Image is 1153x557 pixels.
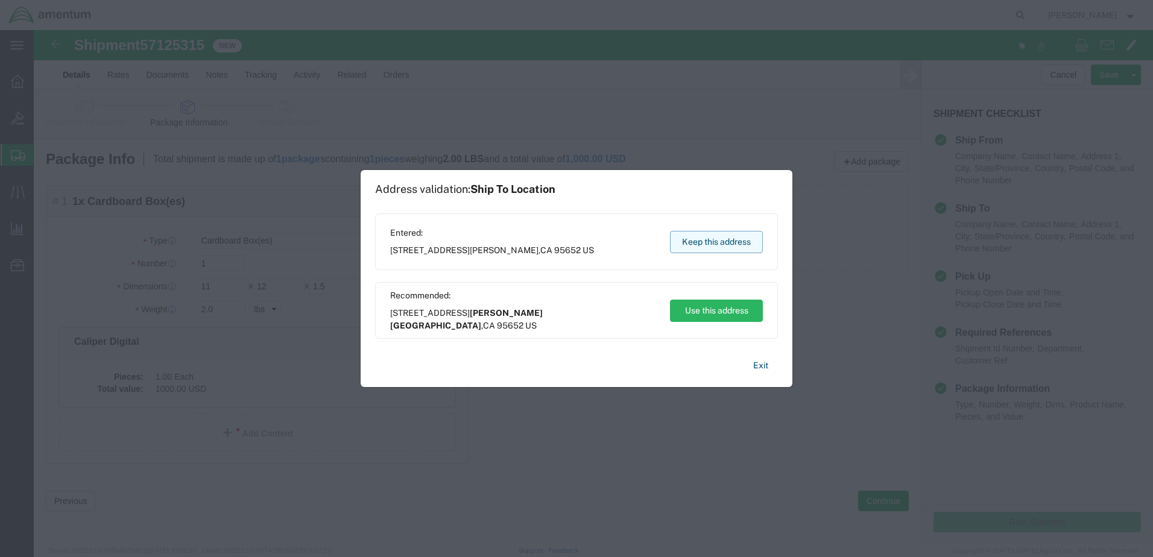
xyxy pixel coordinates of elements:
[540,245,552,255] span: CA
[554,245,581,255] span: 95652
[390,307,659,332] span: [STREET_ADDRESS] ,
[525,321,537,330] span: US
[744,355,778,376] button: Exit
[390,227,594,239] span: Entered:
[390,289,659,302] span: Recommended:
[583,245,594,255] span: US
[470,245,539,255] span: [PERSON_NAME]
[375,183,555,196] h1: Address validation:
[483,321,495,330] span: CA
[390,308,543,330] span: [PERSON_NAME][GEOGRAPHIC_DATA]
[470,183,555,195] span: Ship To Location
[390,244,594,257] span: [STREET_ADDRESS] ,
[670,300,763,322] button: Use this address
[497,321,523,330] span: 95652
[670,231,763,253] button: Keep this address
